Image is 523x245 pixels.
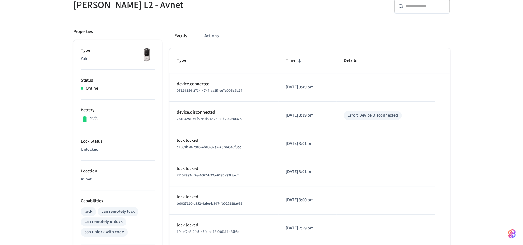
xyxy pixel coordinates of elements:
[177,222,271,229] p: lock.locked
[177,81,271,87] p: device.connected
[177,194,271,200] p: lock.locked
[86,85,98,92] p: Online
[177,109,271,116] p: device.disconnected
[286,56,303,65] span: Time
[177,145,241,150] span: c1589b20-2985-4b03-87a2-437e45e0f3cc
[81,77,155,84] p: Status
[81,107,155,114] p: Battery
[85,229,124,235] div: can unlock with code
[177,116,242,122] span: 261c3251-91f8-44d3-8428-9db200a9a375
[286,140,329,147] p: [DATE] 3:01 pm
[169,29,192,43] button: Events
[286,169,329,175] p: [DATE] 3:01 pm
[90,115,98,122] p: 99%
[169,29,450,43] div: ant example
[177,173,239,178] span: 7f107983-ff2e-4067-b32a-6380a33f5ac7
[81,47,155,54] p: Type
[177,88,242,93] span: 0532d154-2734-4744-aa35-ce7e006b8b24
[81,138,155,145] p: Lock Status
[199,29,224,43] button: Actions
[177,137,271,144] p: lock.locked
[508,229,516,239] img: SeamLogoGradient.69752ec5.svg
[81,168,155,175] p: Location
[81,198,155,204] p: Capabilities
[347,112,398,119] div: Error: Device Disconnected
[286,84,329,91] p: [DATE] 3:49 pm
[81,176,155,183] p: Avnet
[85,219,123,225] div: can remotely unlock
[177,166,271,172] p: lock.locked
[286,197,329,203] p: [DATE] 3:00 pm
[73,29,93,35] p: Properties
[81,56,155,62] p: Yale
[344,56,365,65] span: Details
[286,225,329,232] p: [DATE] 2:59 pm
[85,208,92,215] div: lock
[81,146,155,153] p: Unlocked
[177,201,242,206] span: bd037110-c852-4abe-b8d7-fb025998a638
[286,112,329,119] p: [DATE] 3:19 pm
[177,56,194,65] span: Type
[139,47,155,63] img: Yale Assure Touchscreen Wifi Smart Lock, Satin Nickel, Front
[102,208,135,215] div: can remotely lock
[177,229,239,234] span: 19def2a8-0fa7-45fc-ac42-006311e25f6c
